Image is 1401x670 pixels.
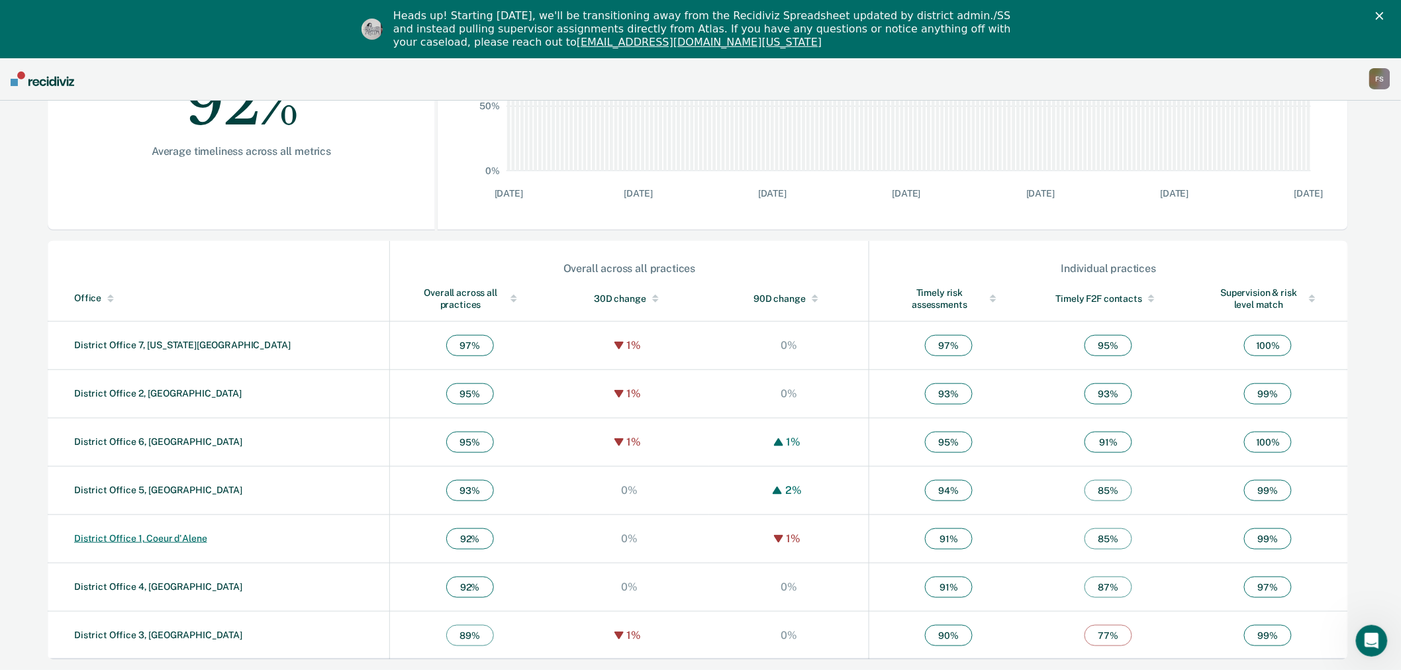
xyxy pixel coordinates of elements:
[74,630,242,640] a: District Office 3, [GEOGRAPHIC_DATA]
[618,484,641,497] div: 0%
[624,629,645,642] div: 1%
[446,480,494,501] span: 93 %
[758,188,787,199] text: [DATE]
[624,387,645,400] div: 1%
[925,335,973,356] span: 97 %
[777,387,800,400] div: 0%
[869,276,1028,322] th: Toggle SortBy
[48,276,390,322] th: Toggle SortBy
[736,293,842,305] div: 90D change
[925,480,973,501] span: 94 %
[576,293,683,305] div: 30D change
[1376,12,1389,20] div: Close
[925,383,973,405] span: 93 %
[1244,528,1292,550] span: 99 %
[74,581,242,592] a: District Office 4, [GEOGRAPHIC_DATA]
[870,262,1347,275] div: Individual practices
[362,19,383,40] img: Profile image for Kim
[90,145,393,158] div: Average timeliness across all metrics
[446,528,494,550] span: 92 %
[1244,625,1292,646] span: 99 %
[1085,480,1132,501] span: 85 %
[446,577,494,598] span: 92 %
[777,581,800,593] div: 0%
[1356,625,1388,657] iframe: Intercom live chat
[777,339,800,352] div: 0%
[550,276,709,322] th: Toggle SortBy
[925,625,973,646] span: 90 %
[624,188,653,199] text: [DATE]
[783,436,804,448] div: 1%
[1085,383,1132,405] span: 93 %
[618,532,641,545] div: 0%
[1026,188,1055,199] text: [DATE]
[1244,577,1292,598] span: 97 %
[1244,335,1292,356] span: 100 %
[1294,188,1323,199] text: [DATE]
[925,432,973,453] span: 95 %
[1029,276,1188,322] th: Toggle SortBy
[495,188,523,199] text: [DATE]
[74,436,242,447] a: District Office 6, [GEOGRAPHIC_DATA]
[1055,293,1162,305] div: Timely F2F contacts
[618,581,641,593] div: 0%
[1244,383,1292,405] span: 99 %
[1215,287,1322,311] div: Supervision & risk level match
[624,436,645,448] div: 1%
[893,188,921,199] text: [DATE]
[1188,276,1348,322] th: Toggle SortBy
[1369,68,1390,89] div: F S
[446,432,494,453] span: 95 %
[391,262,868,275] div: Overall across all practices
[925,528,973,550] span: 91 %
[74,388,242,399] a: District Office 2, [GEOGRAPHIC_DATA]
[74,485,242,495] a: District Office 5, [GEOGRAPHIC_DATA]
[1244,432,1292,453] span: 100 %
[1369,68,1390,89] button: FS
[446,625,494,646] span: 89 %
[925,577,973,598] span: 91 %
[783,532,804,545] div: 1%
[577,36,822,48] a: [EMAIL_ADDRESS][DOMAIN_NAME][US_STATE]
[1085,432,1132,453] span: 91 %
[1085,577,1132,598] span: 87 %
[1085,625,1132,646] span: 77 %
[74,340,291,350] a: District Office 7, [US_STATE][GEOGRAPHIC_DATA]
[393,9,1018,49] div: Heads up! Starting [DATE], we'll be transitioning away from the Recidiviz Spreadsheet updated by ...
[446,335,494,356] span: 97 %
[11,72,74,86] img: Recidiviz
[782,484,805,497] div: 2%
[74,533,207,544] a: District Office 1, Coeur d'Alene
[1244,480,1292,501] span: 99 %
[1161,188,1189,199] text: [DATE]
[446,383,494,405] span: 95 %
[74,293,384,304] div: Office
[624,339,645,352] div: 1%
[896,287,1002,311] div: Timely risk assessments
[777,629,800,642] div: 0%
[390,276,550,322] th: Toggle SortBy
[416,287,523,311] div: Overall across all practices
[1085,528,1132,550] span: 85 %
[709,276,869,322] th: Toggle SortBy
[1085,335,1132,356] span: 95 %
